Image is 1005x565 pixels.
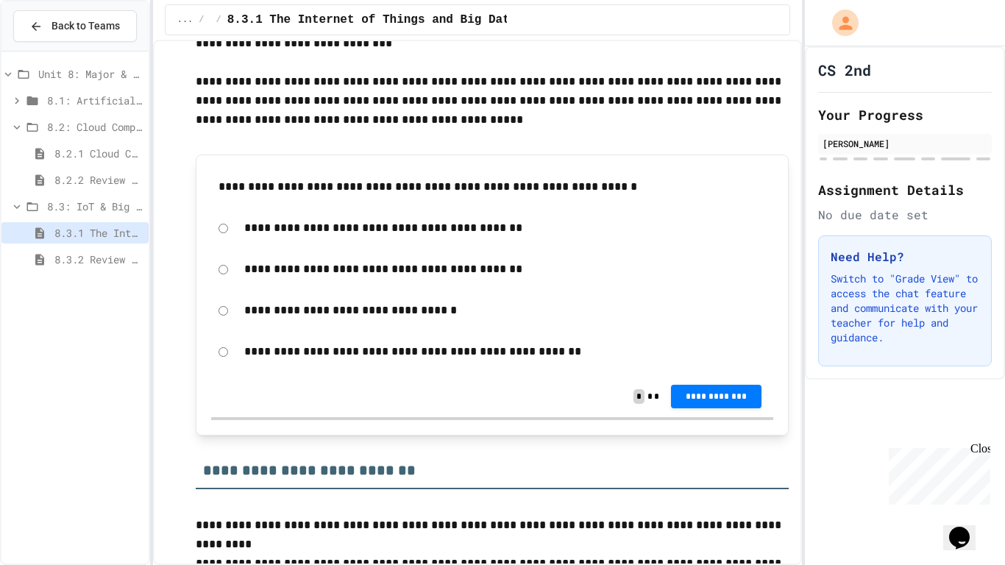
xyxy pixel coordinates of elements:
[818,180,992,200] h2: Assignment Details
[6,6,102,93] div: Chat with us now!Close
[216,14,221,26] span: /
[38,66,143,82] span: Unit 8: Major & Emerging Technologies
[199,14,204,26] span: /
[818,60,871,80] h1: CS 2nd
[831,271,979,345] p: Switch to "Grade View" to access the chat feature and communicate with your teacher for help and ...
[818,104,992,125] h2: Your Progress
[818,206,992,224] div: No due date set
[831,248,979,266] h3: Need Help?
[54,146,143,161] span: 8.2.1 Cloud Computing: Transforming the Digital World
[47,119,143,135] span: 8.2: Cloud Computing
[54,252,143,267] span: 8.3.2 Review - The Internet of Things and Big Data
[823,137,987,150] div: [PERSON_NAME]
[47,199,143,214] span: 8.3: IoT & Big Data
[54,172,143,188] span: 8.2.2 Review - Cloud Computing
[47,93,143,108] span: 8.1: Artificial Intelligence Basics
[52,18,120,34] span: Back to Teams
[54,225,143,241] span: 8.3.1 The Internet of Things and Big Data: Our Connected Digital World
[177,14,193,26] span: ...
[817,6,862,40] div: My Account
[943,506,990,550] iframe: chat widget
[227,11,722,29] span: 8.3.1 The Internet of Things and Big Data: Our Connected Digital World
[883,442,990,505] iframe: chat widget
[13,10,137,42] button: Back to Teams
